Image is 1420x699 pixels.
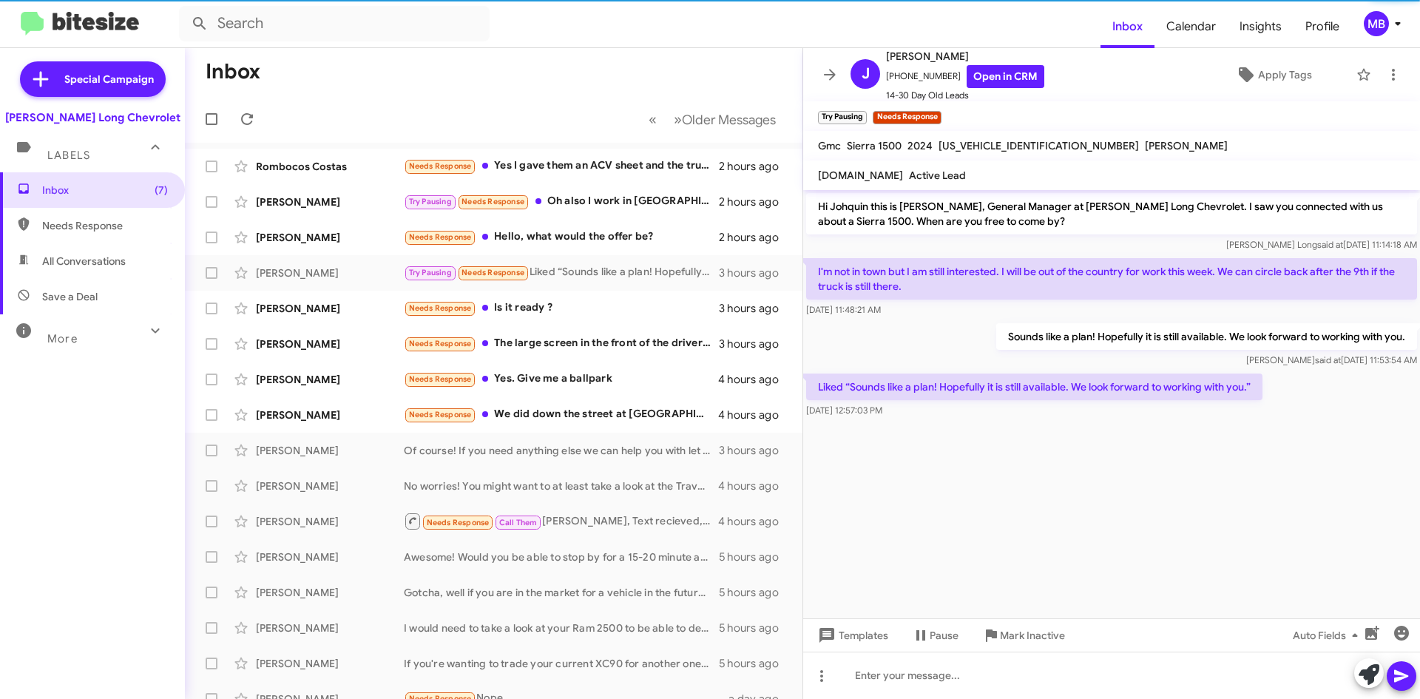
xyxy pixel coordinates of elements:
[682,112,776,128] span: Older Messages
[47,332,78,345] span: More
[409,197,452,206] span: Try Pausing
[256,266,404,280] div: [PERSON_NAME]
[404,158,719,175] div: Yes I gave them an ACV sheet and the truck is setting on the Lexus lot the brakes are out or I wo...
[847,139,902,152] span: Sierra 1500
[42,254,126,269] span: All Conversations
[404,406,718,423] div: We did down the street at [GEOGRAPHIC_DATA]. 2024 at4x . Thnks
[409,410,472,419] span: Needs Response
[256,443,404,458] div: [PERSON_NAME]
[674,110,682,129] span: »
[5,110,180,125] div: [PERSON_NAME] Long Chevrolet
[806,258,1417,300] p: I'm not in town but I am still interested. I will be out of the country for work this week. We ca...
[409,374,472,384] span: Needs Response
[42,289,98,304] span: Save a Deal
[719,656,791,671] div: 5 hours ago
[1258,61,1312,88] span: Apply Tags
[806,193,1417,234] p: Hi Johquin this is [PERSON_NAME], General Manager at [PERSON_NAME] Long Chevrolet. I saw you conn...
[1293,622,1364,649] span: Auto Fields
[718,514,791,529] div: 4 hours ago
[1228,5,1294,48] a: Insights
[719,443,791,458] div: 3 hours ago
[900,622,970,649] button: Pause
[256,408,404,422] div: [PERSON_NAME]
[649,110,657,129] span: «
[256,159,404,174] div: Rombocos Costas
[719,266,791,280] div: 3 hours ago
[1145,139,1228,152] span: [PERSON_NAME]
[803,622,900,649] button: Templates
[409,303,472,313] span: Needs Response
[930,622,958,649] span: Pause
[404,193,719,210] div: Oh also I work in [GEOGRAPHIC_DATA] which is like an hour and a half away from the springs and I ...
[640,104,785,135] nav: Page navigation example
[719,585,791,600] div: 5 hours ago
[42,218,168,233] span: Needs Response
[404,550,719,564] div: Awesome! Would you be able to stop by for a 15-20 minute appraisal so we can get you an offer?
[1364,11,1389,36] div: MB
[815,622,888,649] span: Templates
[886,47,1044,65] span: [PERSON_NAME]
[718,408,791,422] div: 4 hours ago
[719,159,791,174] div: 2 hours ago
[155,183,168,197] span: (7)
[404,512,718,530] div: [PERSON_NAME], Text recieved, Thank you, I am in hopes of a 2014 Tahoe, Clean, low mileage.
[1281,622,1376,649] button: Auto Fields
[179,6,490,41] input: Search
[256,621,404,635] div: [PERSON_NAME]
[909,169,966,182] span: Active Lead
[404,264,719,281] div: Liked “Sounds like a plan! Hopefully it is still available. We look forward to working with you.”
[719,621,791,635] div: 5 hours ago
[461,268,524,277] span: Needs Response
[862,62,870,86] span: J
[873,111,941,124] small: Needs Response
[806,304,881,315] span: [DATE] 11:48:21 AM
[806,374,1262,400] p: Liked “Sounds like a plan! Hopefully it is still available. We look forward to working with you.”
[499,518,538,527] span: Call Them
[719,550,791,564] div: 5 hours ago
[47,149,90,162] span: Labels
[404,479,718,493] div: No worries! You might want to at least take a look at the Traverse because that will give you cla...
[886,65,1044,88] span: [PHONE_NUMBER]
[1226,239,1417,250] span: [PERSON_NAME] Long [DATE] 11:14:18 AM
[404,621,719,635] div: I would need to take a look at your Ram 2500 to be able to determine the offer I could give you. ...
[404,656,719,671] div: If you're wanting to trade your current XC90 for another one, we would have an option for you.
[1100,5,1154,48] a: Inbox
[886,88,1044,103] span: 14-30 Day Old Leads
[256,479,404,493] div: [PERSON_NAME]
[256,656,404,671] div: [PERSON_NAME]
[719,230,791,245] div: 2 hours ago
[818,111,867,124] small: Try Pausing
[1317,239,1343,250] span: said at
[20,61,166,97] a: Special Campaign
[404,300,719,317] div: Is it ready ?
[256,514,404,529] div: [PERSON_NAME]
[404,585,719,600] div: Gotcha, well if you are in the market for a vehicle in the future let us know! Also if you know a...
[409,339,472,348] span: Needs Response
[404,443,719,458] div: Of course! If you need anything else we can help you with let me know.
[818,169,903,182] span: [DOMAIN_NAME]
[404,371,718,388] div: Yes. Give me a ballpark
[939,139,1139,152] span: [US_VEHICLE_IDENTIFICATION_NUMBER]
[427,518,490,527] span: Needs Response
[719,337,791,351] div: 3 hours ago
[970,622,1077,649] button: Mark Inactive
[64,72,154,87] span: Special Campaign
[409,161,472,171] span: Needs Response
[409,232,472,242] span: Needs Response
[719,195,791,209] div: 2 hours ago
[1351,11,1404,36] button: MB
[1000,622,1065,649] span: Mark Inactive
[256,585,404,600] div: [PERSON_NAME]
[256,195,404,209] div: [PERSON_NAME]
[461,197,524,206] span: Needs Response
[256,230,404,245] div: [PERSON_NAME]
[256,301,404,316] div: [PERSON_NAME]
[256,337,404,351] div: [PERSON_NAME]
[665,104,785,135] button: Next
[806,405,882,416] span: [DATE] 12:57:03 PM
[256,550,404,564] div: [PERSON_NAME]
[1154,5,1228,48] a: Calendar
